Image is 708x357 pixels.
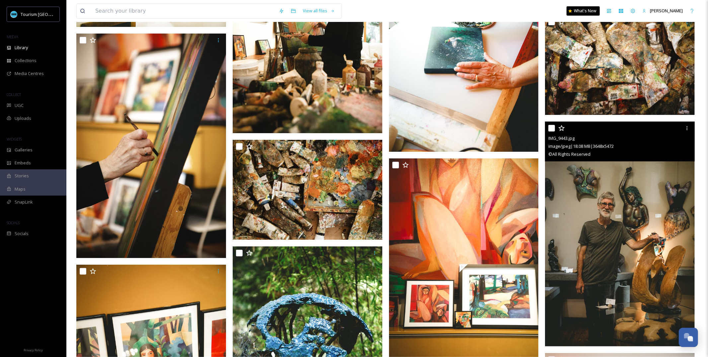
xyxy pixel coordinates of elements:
span: © All Rights Reserved [548,151,590,157]
img: IMG_9524.jpg [76,34,226,258]
span: SnapLink [15,199,33,205]
a: What's New [567,6,600,16]
span: WIDGETS [7,136,22,141]
a: [PERSON_NAME] [639,4,686,17]
img: IMG_9510.jpg [233,140,382,240]
span: image/jpeg | 18.08 MB | 3648 x 5472 [548,143,614,149]
span: Galleries [15,147,33,153]
a: Privacy Policy [24,346,43,354]
span: IMG_9443.jpg [548,135,575,141]
span: [PERSON_NAME] [650,8,683,14]
span: Stories [15,173,29,179]
span: Socials [15,230,29,237]
a: View all files [299,4,338,17]
span: Maps [15,186,26,192]
img: tourism_nanaimo_logo.jpeg [11,11,17,18]
input: Search your library [92,4,275,18]
span: Media Centres [15,70,44,77]
span: MEDIA [7,34,18,39]
span: Library [15,45,28,51]
span: SOCIALS [7,220,20,225]
span: UGC [15,102,24,109]
img: IMG_9520.jpg [545,15,695,115]
button: Open Chat [679,328,698,347]
img: IMG_9443.jpg [545,122,695,346]
span: Tourism [GEOGRAPHIC_DATA] [21,11,80,17]
span: COLLECT [7,92,21,97]
span: Collections [15,57,37,64]
span: Privacy Policy [24,348,43,352]
span: Uploads [15,115,31,122]
span: Embeds [15,160,31,166]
